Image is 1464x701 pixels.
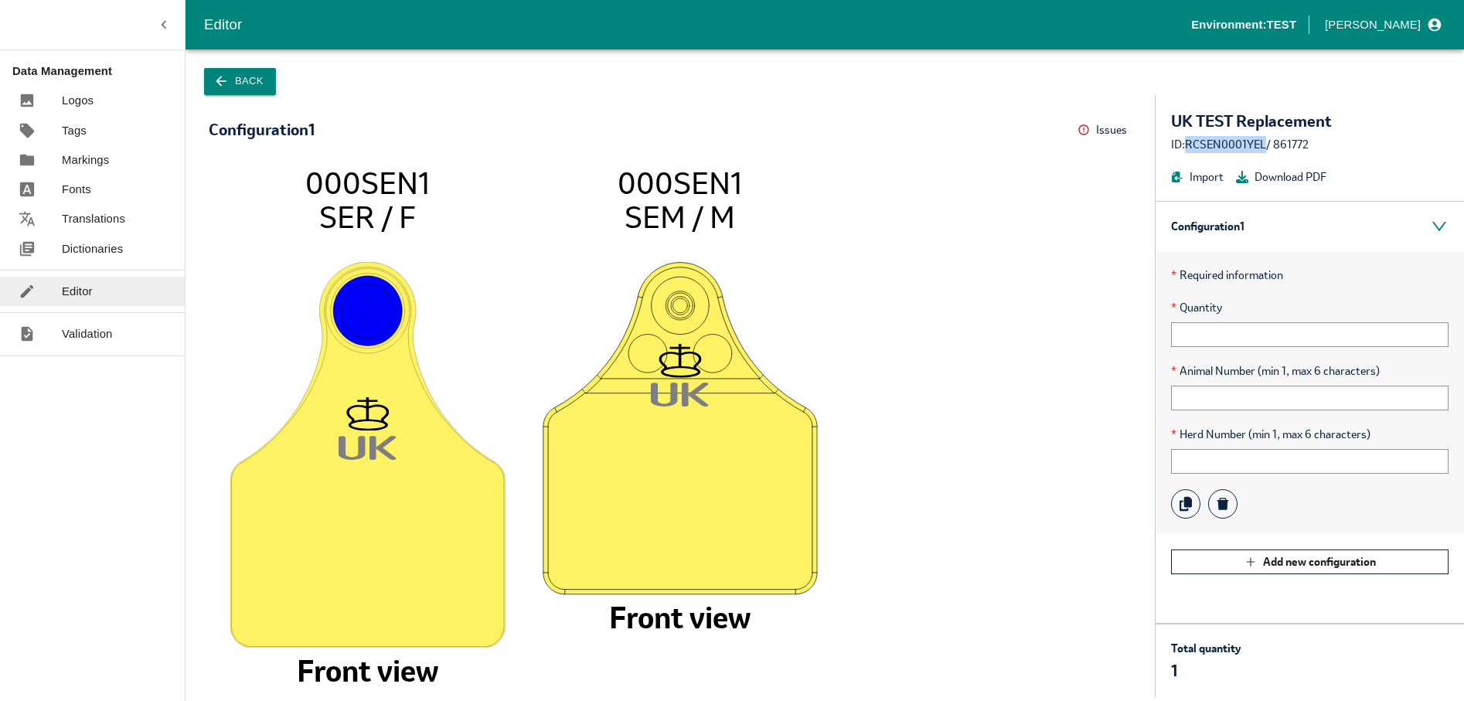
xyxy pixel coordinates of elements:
[319,197,416,237] tspan: SER / F
[305,163,430,202] tspan: 000SEN1
[62,210,125,227] p: Translations
[62,240,123,257] p: Dictionaries
[1258,362,1380,379] span: (min 1, max 6 characters)
[1171,640,1241,657] p: Total quantity
[12,63,185,80] p: Data Management
[1248,426,1370,443] span: (min 1, max 6 characters)
[609,597,751,637] tspan: Front view
[1171,111,1449,132] div: UK TEST Replacement
[204,13,1191,36] div: Editor
[62,92,94,109] p: Logos
[1236,168,1326,185] button: Download PDF
[652,383,682,407] tspan: U
[209,121,315,138] div: Configuration 1
[1191,16,1296,33] p: Environment: TEST
[1171,168,1224,185] button: Import
[625,197,735,237] tspan: SEM / M
[62,283,93,300] p: Editor
[1171,267,1449,284] p: Required information
[369,435,397,460] tspan: K
[1171,362,1449,379] span: Animal Number
[1319,12,1445,38] button: profile
[682,382,710,407] tspan: K
[1078,118,1132,142] button: Issues
[1171,426,1449,443] span: Herd Number
[1171,136,1449,153] div: ID: RCSEN0001YEL / 861772
[1171,550,1449,574] button: Add new configuration
[1156,202,1464,251] div: Configuration 1
[1325,16,1421,33] p: [PERSON_NAME]
[62,181,91,198] p: Fonts
[62,325,113,342] p: Validation
[339,436,369,460] tspan: U
[62,151,109,168] p: Markings
[297,651,438,690] tspan: Front view
[1171,299,1449,316] span: Quantity
[618,163,742,202] tspan: 000SEN1
[1171,660,1241,682] p: 1
[62,122,87,139] p: Tags
[204,68,276,95] button: Back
